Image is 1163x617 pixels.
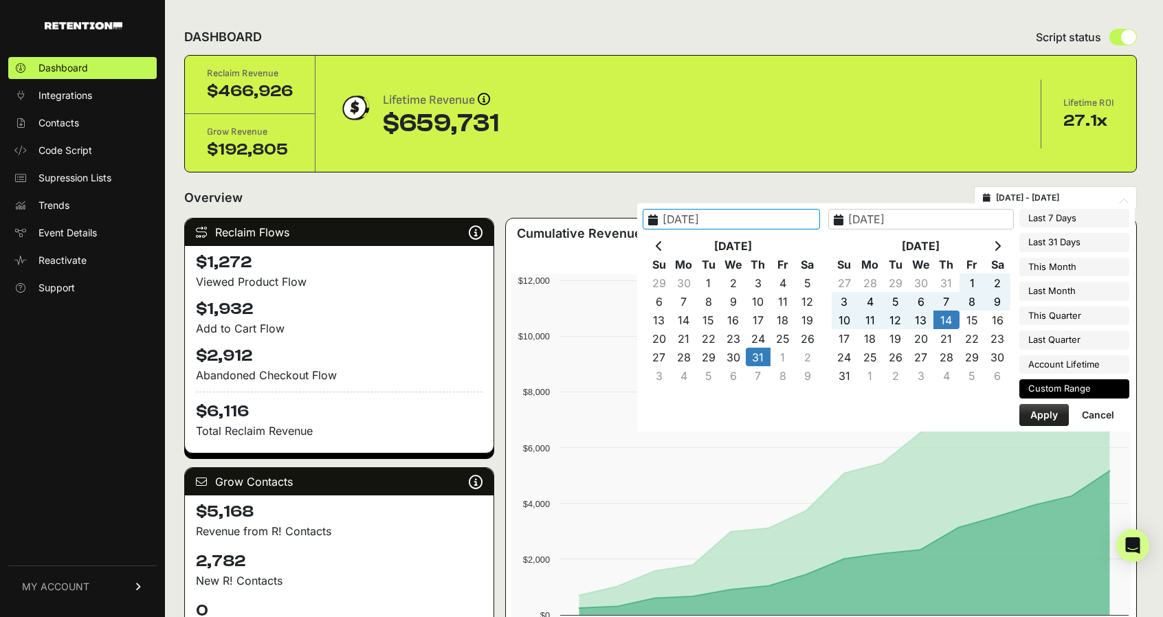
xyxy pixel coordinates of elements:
[647,255,672,273] th: Su
[832,311,857,329] td: 10
[795,273,820,292] td: 5
[696,273,721,292] td: 1
[771,292,795,311] td: 11
[1019,306,1129,326] li: This Quarter
[38,61,88,75] span: Dashboard
[795,329,820,348] td: 26
[908,329,933,348] td: 20
[696,366,721,385] td: 5
[985,329,1010,348] td: 23
[721,292,746,311] td: 9
[196,367,483,383] div: Abandoned Checkout Flow
[1019,209,1129,228] li: Last 7 Days
[196,251,483,273] h4: $1,272
[672,329,696,348] td: 21
[1019,258,1129,277] li: This Month
[746,366,771,385] td: 7
[337,91,372,125] img: dollar-coin-05c43ed7efb7bc0c12610022525b4bbbb207c7efeef5aecc26f025e68dcafac9.png
[45,22,122,30] img: Retention.com
[883,292,908,311] td: 5
[518,331,550,341] text: $10,000
[185,468,494,495] div: Grow Contacts
[771,366,795,385] td: 8
[857,348,883,366] td: 25
[196,572,483,589] p: New R! Contacts
[196,273,483,290] div: Viewed Product Flow
[883,329,908,348] td: 19
[672,255,696,273] th: Mo
[832,329,857,348] td: 17
[832,273,857,292] td: 27
[832,292,857,311] td: 3
[518,276,550,286] text: $12,000
[795,255,820,273] th: Sa
[857,329,883,348] td: 18
[647,292,672,311] td: 6
[908,273,933,292] td: 30
[8,167,157,189] a: Supression Lists
[721,366,746,385] td: 6
[985,366,1010,385] td: 6
[721,329,746,348] td: 23
[517,224,642,243] h3: Cumulative Revenue
[8,57,157,79] a: Dashboard
[857,311,883,329] td: 11
[795,366,820,385] td: 9
[746,292,771,311] td: 10
[1019,282,1129,301] li: Last Month
[696,348,721,366] td: 29
[746,311,771,329] td: 17
[1116,529,1149,562] div: Open Intercom Messenger
[196,392,483,423] h4: $6,116
[985,292,1010,311] td: 9
[696,311,721,329] td: 15
[883,348,908,366] td: 26
[721,273,746,292] td: 2
[933,329,959,348] td: 21
[771,311,795,329] td: 18
[883,273,908,292] td: 29
[383,110,499,137] div: $659,731
[795,311,820,329] td: 19
[196,345,483,367] h4: $2,912
[523,387,550,397] text: $8,000
[647,273,672,292] td: 29
[832,255,857,273] th: Su
[1019,404,1069,426] button: Apply
[196,523,483,539] p: Revenue from R! Contacts
[1019,355,1129,374] li: Account Lifetime
[746,348,771,366] td: 31
[721,311,746,329] td: 16
[960,292,985,311] td: 8
[672,348,696,366] td: 28
[672,366,696,385] td: 4
[8,222,157,244] a: Event Details
[8,565,157,607] a: MY ACCOUNT
[523,499,550,509] text: $4,000
[8,277,157,299] a: Support
[771,255,795,273] th: Fr
[908,311,933,329] td: 13
[647,366,672,385] td: 3
[1063,110,1114,132] div: 27.1x
[883,311,908,329] td: 12
[207,67,293,80] div: Reclaim Revenue
[1071,404,1125,426] button: Cancel
[1036,29,1101,45] span: Script status
[8,249,157,271] a: Reactivate
[960,366,985,385] td: 5
[908,255,933,273] th: We
[8,85,157,106] a: Integrations
[38,116,79,130] span: Contacts
[672,311,696,329] td: 14
[184,27,262,47] h2: DASHBOARD
[647,348,672,366] td: 27
[746,329,771,348] td: 24
[883,255,908,273] th: Tu
[985,311,1010,329] td: 16
[771,348,795,366] td: 1
[196,423,483,439] p: Total Reclaim Revenue
[960,329,985,348] td: 22
[383,91,499,110] div: Lifetime Revenue
[832,366,857,385] td: 31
